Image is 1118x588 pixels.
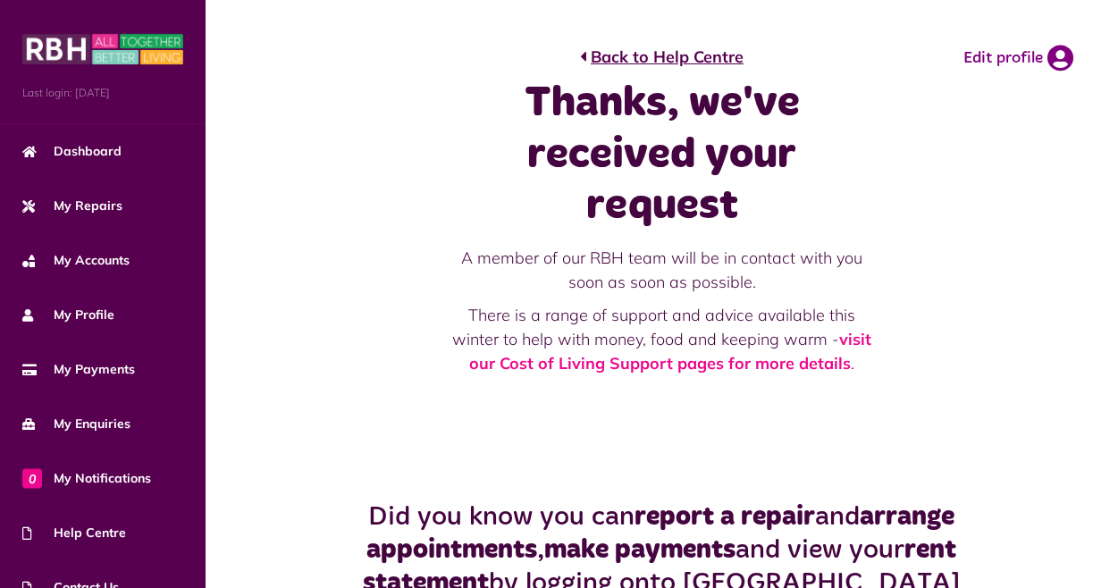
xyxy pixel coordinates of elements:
[22,360,135,379] span: My Payments
[22,85,183,101] span: Last login: [DATE]
[451,303,872,375] p: There is a range of support and advice available this winter to help with money, food and keeping...
[22,524,126,542] span: Help Centre
[22,31,183,67] img: MyRBH
[22,415,130,433] span: My Enquiries
[366,503,954,563] strong: arrange appointments
[963,45,1073,71] a: Edit profile
[22,469,151,488] span: My Notifications
[22,468,42,488] span: 0
[544,536,736,563] strong: make payments
[22,306,114,324] span: My Profile
[469,329,871,374] a: visit our Cost of Living Support pages for more details
[22,251,130,270] span: My Accounts
[22,197,122,215] span: My Repairs
[451,246,872,294] p: A member of our RBH team will be in contact with you soon as soon as possible.
[22,142,122,161] span: Dashboard
[635,503,815,530] strong: report a repair
[451,78,872,232] h1: Thanks, we've received your request
[580,45,744,69] a: Back to Help Centre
